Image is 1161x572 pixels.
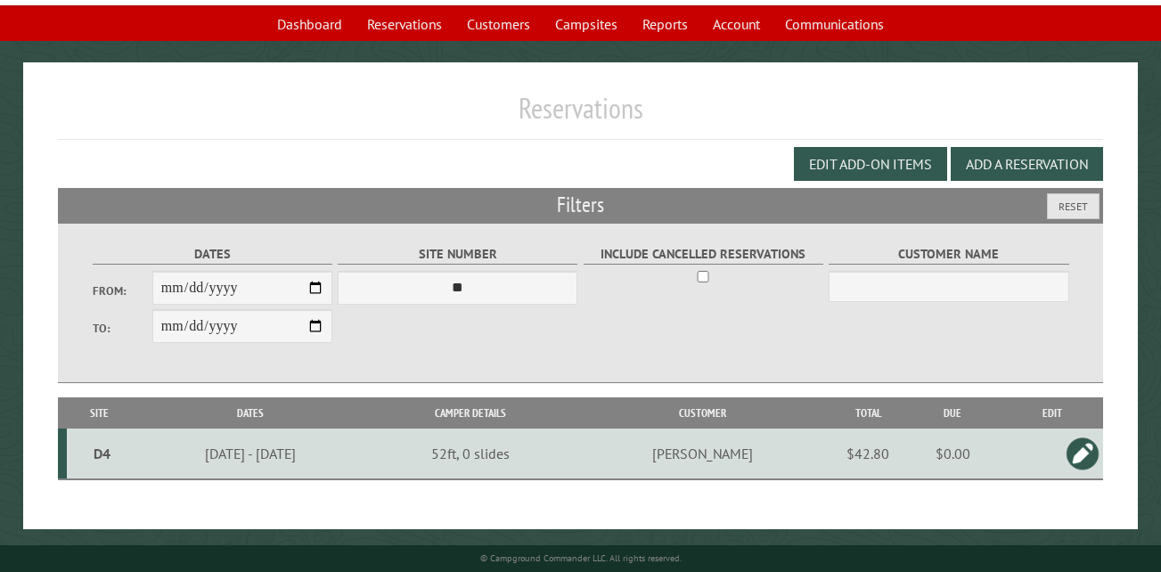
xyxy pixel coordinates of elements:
button: Edit Add-on Items [794,147,947,181]
td: [PERSON_NAME] [573,429,832,479]
div: D4 [74,445,129,462]
button: Reset [1047,193,1100,219]
label: From: [93,282,152,299]
a: Campsites [544,7,628,41]
label: Site Number [338,244,577,265]
th: Dates [133,397,368,429]
label: Include Cancelled Reservations [584,244,823,265]
th: Due [903,397,1002,429]
label: To: [93,320,152,337]
button: Add a Reservation [951,147,1103,181]
div: [DATE] - [DATE] [135,445,365,462]
a: Dashboard [266,7,353,41]
td: $42.80 [832,429,903,479]
label: Customer Name [829,244,1068,265]
h1: Reservations [58,91,1103,140]
th: Edit [1002,397,1103,429]
th: Customer [573,397,832,429]
a: Reservations [356,7,453,41]
th: Site [67,397,133,429]
small: © Campground Commander LLC. All rights reserved. [480,552,682,564]
td: $0.00 [903,429,1002,479]
th: Camper Details [368,397,573,429]
a: Reports [632,7,699,41]
a: Account [702,7,771,41]
h2: Filters [58,188,1103,222]
th: Total [832,397,903,429]
label: Dates [93,244,332,265]
a: Communications [774,7,895,41]
a: Customers [456,7,541,41]
td: 52ft, 0 slides [368,429,573,479]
